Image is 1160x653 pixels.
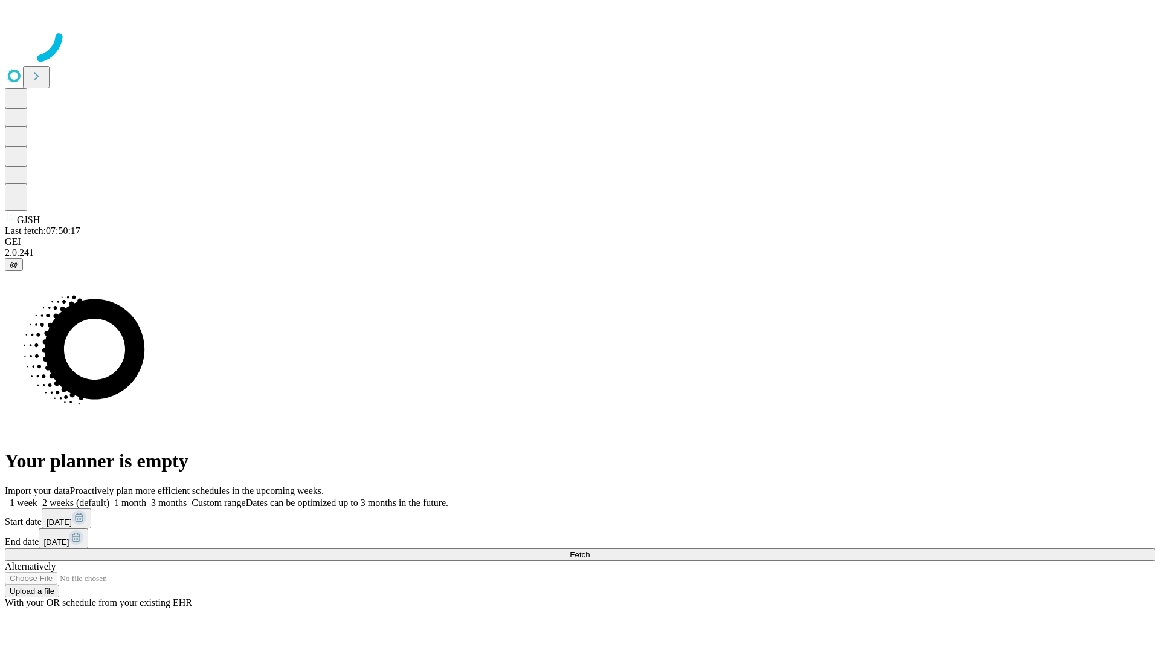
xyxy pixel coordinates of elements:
[10,498,37,508] span: 1 week
[5,226,80,236] span: Last fetch: 07:50:17
[17,215,40,225] span: GJSH
[70,486,324,496] span: Proactively plan more efficient schedules in the upcoming weeks.
[39,528,88,548] button: [DATE]
[5,236,1155,247] div: GEI
[42,498,109,508] span: 2 weeks (default)
[5,258,23,271] button: @
[5,528,1155,548] div: End date
[570,550,590,559] span: Fetch
[10,260,18,269] span: @
[5,508,1155,528] div: Start date
[246,498,448,508] span: Dates can be optimized up to 3 months in the future.
[5,548,1155,561] button: Fetch
[114,498,146,508] span: 1 month
[5,585,59,597] button: Upload a file
[47,518,72,527] span: [DATE]
[5,597,192,608] span: With your OR schedule from your existing EHR
[42,508,91,528] button: [DATE]
[151,498,187,508] span: 3 months
[5,247,1155,258] div: 2.0.241
[5,486,70,496] span: Import your data
[192,498,245,508] span: Custom range
[5,450,1155,472] h1: Your planner is empty
[5,561,56,571] span: Alternatively
[43,538,69,547] span: [DATE]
